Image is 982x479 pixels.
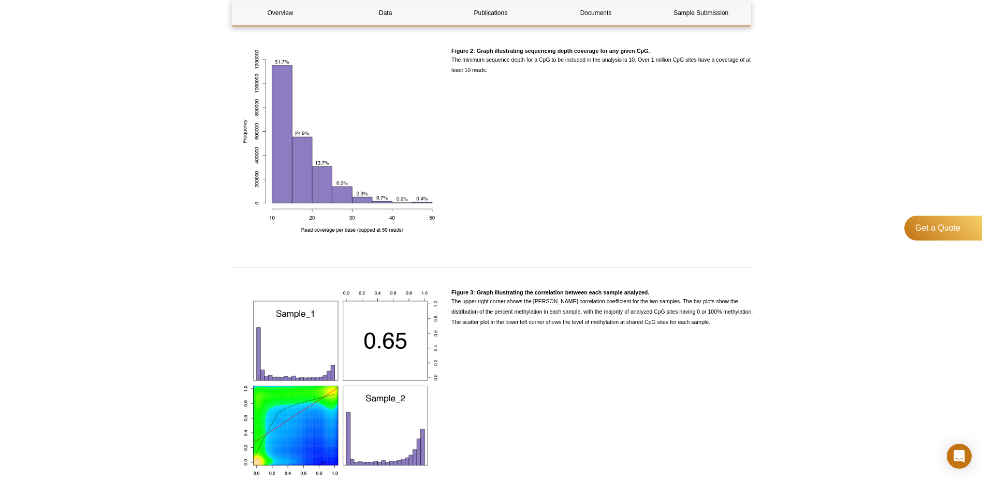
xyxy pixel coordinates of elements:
[239,45,444,242] a: Click for larger image
[451,57,751,73] span: The minimum sequence depth for a CpG to be included in the analysis is 10. Over 1 million CpG sit...
[451,298,753,325] span: The upper right corner shows the [PERSON_NAME] correlation coefficient for the two samples. The b...
[547,1,644,25] a: Documents
[232,1,329,25] a: Overview
[337,1,434,25] a: Data
[652,1,750,25] a: Sample Submission
[442,1,539,25] a: Publications
[239,45,444,238] img: RRBS data illustrating sequencing depth coverage for any given CpG
[451,286,758,296] h4: Figure 3: Graph illustrating the correlation between each sample analyzed.
[904,216,982,241] a: Get a Quote
[451,45,758,54] h4: Figure 2: Graph illustrating sequencing depth coverage for any given CpG.
[947,444,972,469] div: Open Intercom Messenger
